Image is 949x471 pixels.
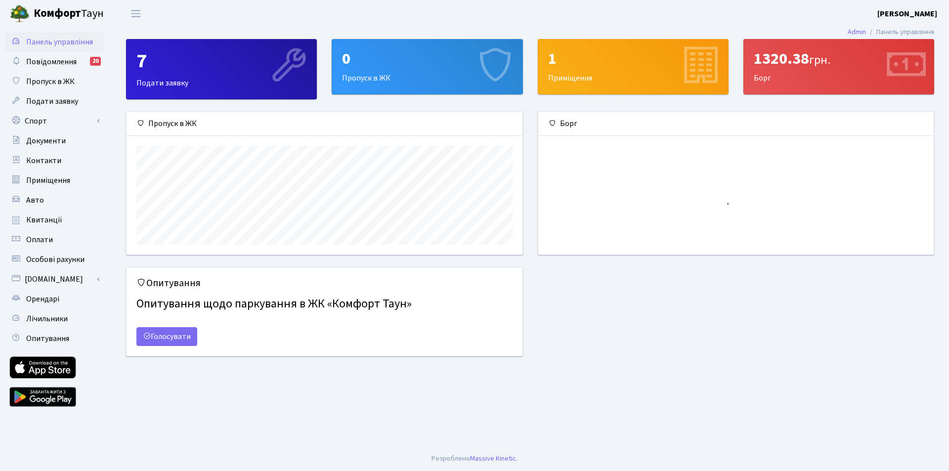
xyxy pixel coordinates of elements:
nav: breadcrumb [833,22,949,43]
a: Голосувати [136,327,197,346]
a: Орендарі [5,289,104,309]
div: . [431,453,518,464]
span: Оплати [26,234,53,245]
button: Переключити навігацію [124,5,148,22]
a: Панель управління [5,32,104,52]
a: Повідомлення20 [5,52,104,72]
a: Пропуск в ЖК [5,72,104,91]
div: 0 [342,49,512,68]
a: Приміщення [5,171,104,190]
a: Лічильники [5,309,104,329]
a: Admin [848,27,866,37]
span: Лічильники [26,313,68,324]
a: 0Пропуск в ЖК [332,39,522,94]
span: Орендарі [26,294,59,304]
div: Борг [744,40,934,94]
span: Авто [26,195,44,206]
span: Квитанції [26,214,62,225]
span: Панель управління [26,37,93,47]
div: Подати заявку [127,40,316,99]
span: Контакти [26,155,61,166]
b: Комфорт [34,5,81,21]
h4: Опитування щодо паркування в ЖК «Комфорт Таун» [136,293,513,315]
span: Приміщення [26,175,70,186]
li: Панель управління [866,27,934,38]
div: 1320.38 [754,49,924,68]
a: Оплати [5,230,104,250]
a: Спорт [5,111,104,131]
span: Повідомлення [26,56,77,67]
div: 1 [548,49,718,68]
a: [PERSON_NAME] [877,8,937,20]
b: [PERSON_NAME] [877,8,937,19]
a: 7Подати заявку [126,39,317,99]
a: Документи [5,131,104,151]
img: logo.png [10,4,30,24]
a: Опитування [5,329,104,348]
span: Особові рахунки [26,254,85,265]
a: 1Приміщення [538,39,729,94]
span: Опитування [26,333,69,344]
span: Пропуск в ЖК [26,76,75,87]
a: Подати заявку [5,91,104,111]
span: Подати заявку [26,96,78,107]
span: Документи [26,135,66,146]
div: 7 [136,49,306,73]
div: Приміщення [538,40,728,94]
span: грн. [809,51,830,69]
div: Пропуск в ЖК [127,112,522,136]
a: [DOMAIN_NAME] [5,269,104,289]
a: Розроблено [431,453,470,464]
a: Контакти [5,151,104,171]
h5: Опитування [136,277,513,289]
span: Таун [34,5,104,22]
a: Квитанції [5,210,104,230]
div: Пропуск в ЖК [332,40,522,94]
div: 20 [90,57,101,66]
a: Особові рахунки [5,250,104,269]
a: Авто [5,190,104,210]
a: Massive Kinetic [470,453,516,464]
div: Борг [538,112,934,136]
